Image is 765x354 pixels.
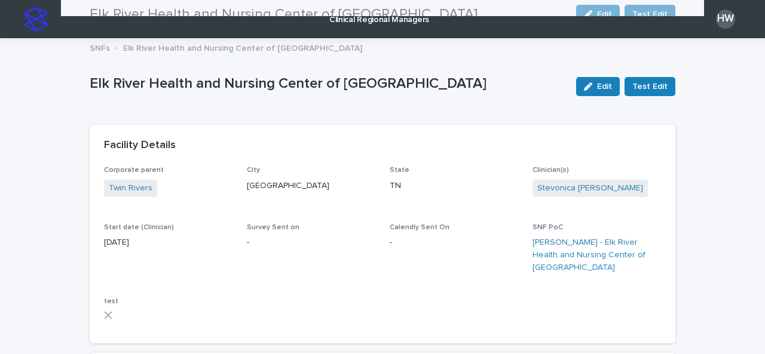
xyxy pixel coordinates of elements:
span: test [104,298,118,305]
p: [GEOGRAPHIC_DATA] [247,180,375,192]
span: Test Edit [632,81,668,93]
span: Corporate parent [104,167,164,174]
span: Survey Sent on [247,224,299,231]
span: SNF PoC [533,224,563,231]
p: [DATE] [104,236,232,249]
span: City [247,167,260,174]
span: State [390,167,409,174]
p: SNFs [90,41,110,54]
button: Edit [576,77,620,96]
h2: Facility Details [104,139,176,152]
a: Stevonica [PERSON_NAME] [537,182,643,195]
button: Test Edit [625,77,675,96]
span: Calendly Sent On [390,224,449,231]
a: Twin Rivers [109,182,152,195]
p: - [247,236,375,249]
span: Clinician(s) [533,167,569,174]
span: Start date (Clinician) [104,224,174,231]
p: Elk River Health and Nursing Center of [GEOGRAPHIC_DATA] [123,41,362,54]
p: Elk River Health and Nursing Center of [GEOGRAPHIC_DATA] [90,75,567,93]
div: HW [716,10,735,29]
p: TN [390,180,518,192]
img: stacker-logo-s-only.png [24,7,48,31]
span: Edit [597,82,612,91]
p: - [390,236,518,249]
a: [PERSON_NAME] - Elk River Health and Nursing Center of [GEOGRAPHIC_DATA] [533,236,661,273]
